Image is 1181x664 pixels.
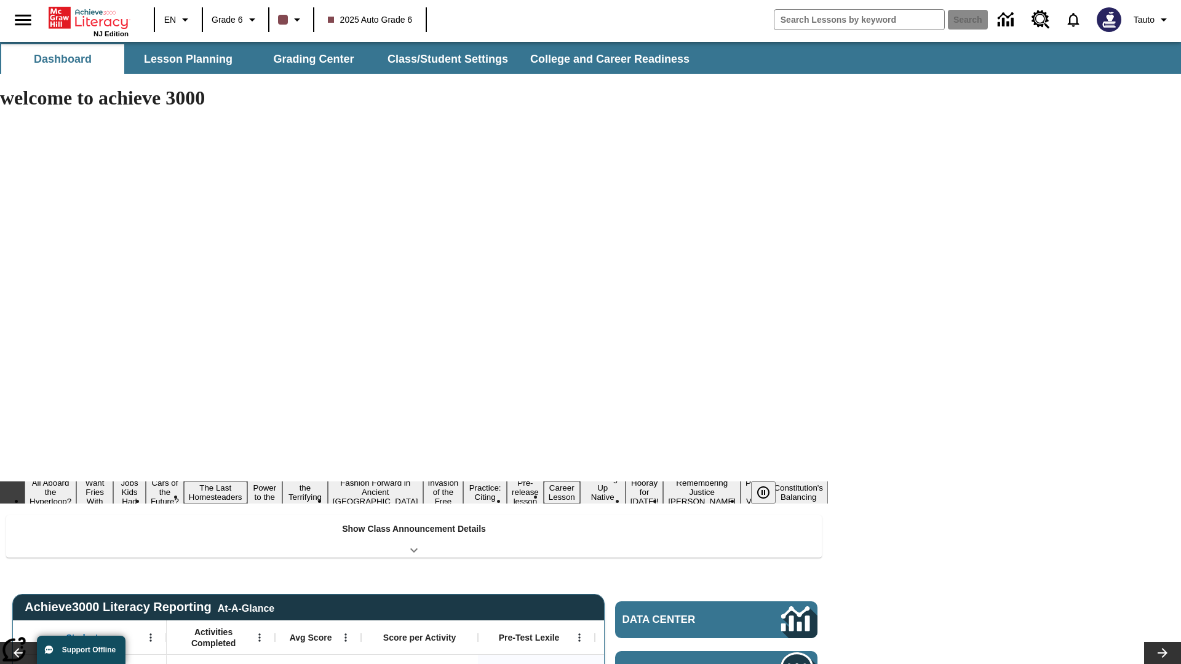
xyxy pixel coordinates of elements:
span: Score per Activity [383,632,456,643]
button: Slide 14 Hooray for Constitution Day! [626,476,664,508]
button: Slide 3 Dirty Jobs Kids Had To Do [113,467,146,517]
a: Resource Center, Will open in new tab [1024,3,1057,36]
input: search field [774,10,944,30]
div: Home [49,4,129,38]
button: Class/Student Settings [378,44,518,74]
a: Notifications [1057,4,1089,36]
span: NJ Edition [93,30,129,38]
button: Slide 1 All Aboard the Hyperloop? [25,476,76,508]
button: Slide 11 Pre-release lesson [507,476,544,508]
button: Slide 6 Solar Power to the People [247,472,283,513]
button: Open Menu [336,628,355,647]
button: Slide 4 Cars of the Future? [146,476,184,508]
button: Select a new avatar [1089,4,1129,36]
button: Slide 8 Fashion Forward in Ancient Rome [328,476,423,508]
button: Lesson Planning [127,44,250,74]
a: Data Center [615,601,817,638]
button: Dashboard [1,44,124,74]
span: 2025 Auto Grade 6 [328,14,413,26]
span: Avg Score [290,632,332,643]
span: Achieve3000 Literacy Reporting [25,600,274,614]
span: Activities Completed [173,626,254,649]
button: Slide 16 Point of View [741,476,769,508]
a: Data Center [990,3,1024,37]
button: Open Menu [141,628,160,647]
span: Pre-Test Lexile [499,632,560,643]
span: Data Center [622,614,739,626]
span: Student [66,632,98,643]
button: Support Offline [37,636,125,664]
button: Class color is dark brown. Change class color [273,9,309,31]
button: Grade: Grade 6, Select a grade [207,9,264,31]
button: Slide 9 The Invasion of the Free CD [423,467,464,517]
div: Show Class Announcement Details [6,515,822,558]
button: Slide 7 Attack of the Terrifying Tomatoes [282,472,328,513]
button: Slide 2 Do You Want Fries With That? [76,467,113,517]
a: Home [49,6,129,30]
button: Slide 15 Remembering Justice O'Connor [663,476,741,508]
div: At-A-Glance [218,601,274,614]
button: Profile/Settings [1129,9,1176,31]
span: Tauto [1134,14,1155,26]
span: EN [164,14,176,26]
button: Slide 12 Career Lesson [544,481,580,504]
img: Avatar [1097,7,1121,32]
span: Grade 6 [212,14,243,26]
button: Language: EN, Select a language [159,9,198,31]
button: College and Career Readiness [520,44,699,74]
button: Open Menu [250,628,269,647]
button: Slide 10 Mixed Practice: Citing Evidence [463,472,507,513]
p: Show Class Announcement Details [342,523,486,536]
button: Pause [751,481,776,504]
span: Support Offline [62,646,116,654]
button: Slide 13 Cooking Up Native Traditions [580,472,626,513]
button: Lesson carousel, Next [1144,642,1181,664]
button: Grading Center [252,44,375,74]
div: Pause [751,481,788,504]
button: Slide 17 The Constitution's Balancing Act [769,472,828,513]
button: Open side menu [5,2,41,38]
button: Slide 5 The Last Homesteaders [184,481,247,504]
button: Open Menu [570,628,589,647]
